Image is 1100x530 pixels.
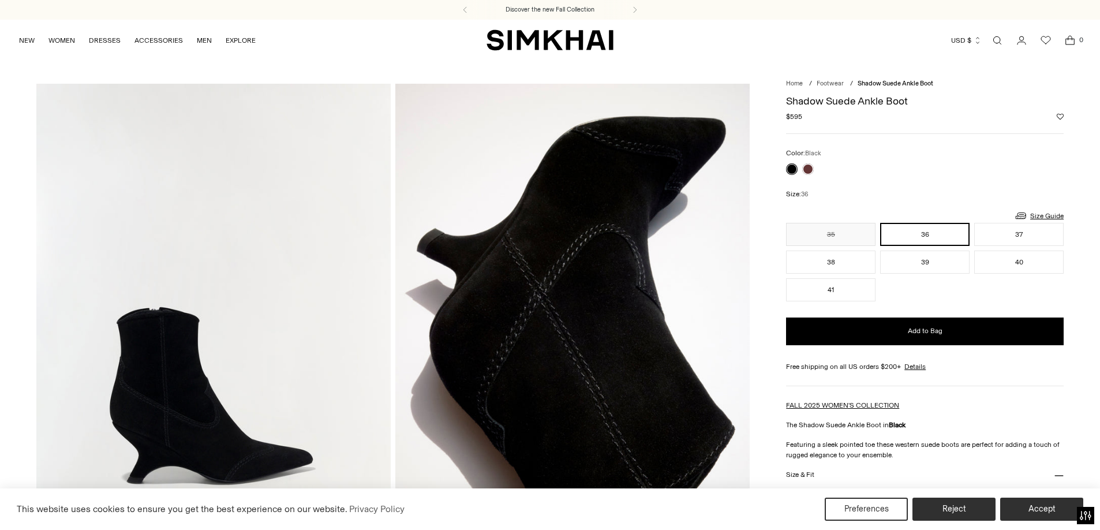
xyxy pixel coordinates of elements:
a: Discover the new Fall Collection [506,5,594,14]
button: 38 [786,251,875,274]
label: Size: [786,189,808,200]
button: Add to Wishlist [1057,113,1064,120]
button: 37 [974,223,1064,246]
button: 40 [974,251,1064,274]
button: Reject [912,498,996,521]
button: Add to Bag [786,318,1064,345]
button: 35 [786,223,875,246]
span: Add to Bag [908,326,942,336]
a: Size Guide [1014,208,1064,223]
button: Preferences [825,498,908,521]
span: This website uses cookies to ensure you get the best experience on our website. [17,503,347,514]
a: MEN [197,28,212,53]
strong: Black [889,421,906,429]
div: Free shipping on all US orders $200+ [786,361,1064,372]
button: USD $ [951,28,982,53]
span: 0 [1076,35,1086,45]
a: Details [904,361,926,372]
a: FALL 2025 WOMEN'S COLLECTION [786,401,899,409]
span: 36 [801,191,808,198]
a: EXPLORE [226,28,256,53]
iframe: Sign Up via Text for Offers [9,486,116,521]
button: Accept [1000,498,1083,521]
a: Home [786,80,803,87]
a: Go to the account page [1010,29,1033,52]
a: NEW [19,28,35,53]
div: / [809,79,812,89]
button: 41 [786,278,875,301]
button: Size & Fit [786,460,1064,490]
h1: Shadow Suede Ankle Boot [786,96,1064,106]
a: Open search modal [986,29,1009,52]
a: WOMEN [48,28,75,53]
a: Wishlist [1034,29,1057,52]
div: / [850,79,853,89]
span: Black [805,150,821,157]
button: 36 [880,223,970,246]
nav: breadcrumbs [786,79,1064,89]
a: SIMKHAI [487,29,613,51]
a: Privacy Policy (opens in a new tab) [347,501,406,518]
p: The Shadow Suede Ankle Boot in [786,420,1064,430]
h3: Size & Fit [786,471,814,479]
p: Featuring a sleek pointed toe these western suede boots are perfect for adding a touch of rugged ... [786,439,1064,460]
a: ACCESSORIES [134,28,183,53]
label: Color: [786,148,821,159]
a: DRESSES [89,28,121,53]
a: Footwear [817,80,844,87]
a: Open cart modal [1058,29,1082,52]
span: $595 [786,111,802,122]
span: Shadow Suede Ankle Boot [858,80,933,87]
button: 39 [880,251,970,274]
